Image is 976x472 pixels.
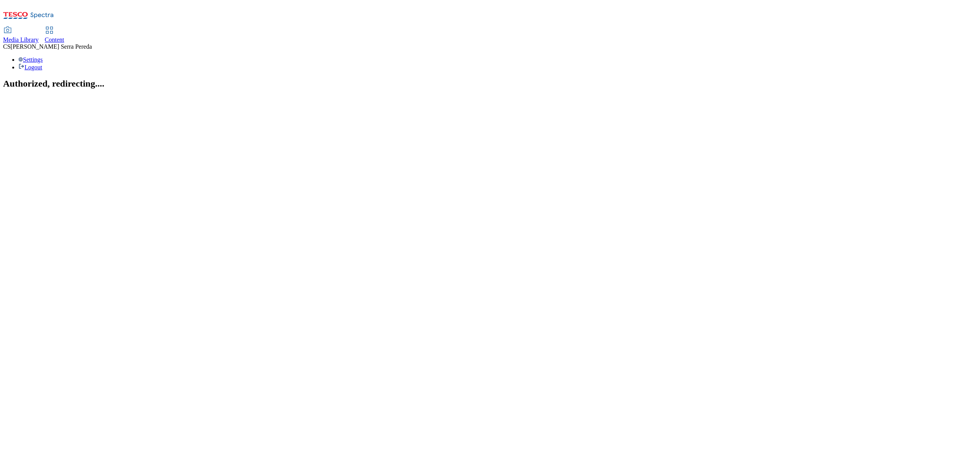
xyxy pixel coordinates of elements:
span: Content [45,36,64,43]
h2: Authorized, redirecting.... [3,79,973,89]
a: Media Library [3,27,39,43]
span: [PERSON_NAME] Serra Pereda [11,43,92,50]
a: Settings [18,56,43,63]
span: CS [3,43,11,50]
a: Logout [18,64,42,70]
a: Content [45,27,64,43]
span: Media Library [3,36,39,43]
